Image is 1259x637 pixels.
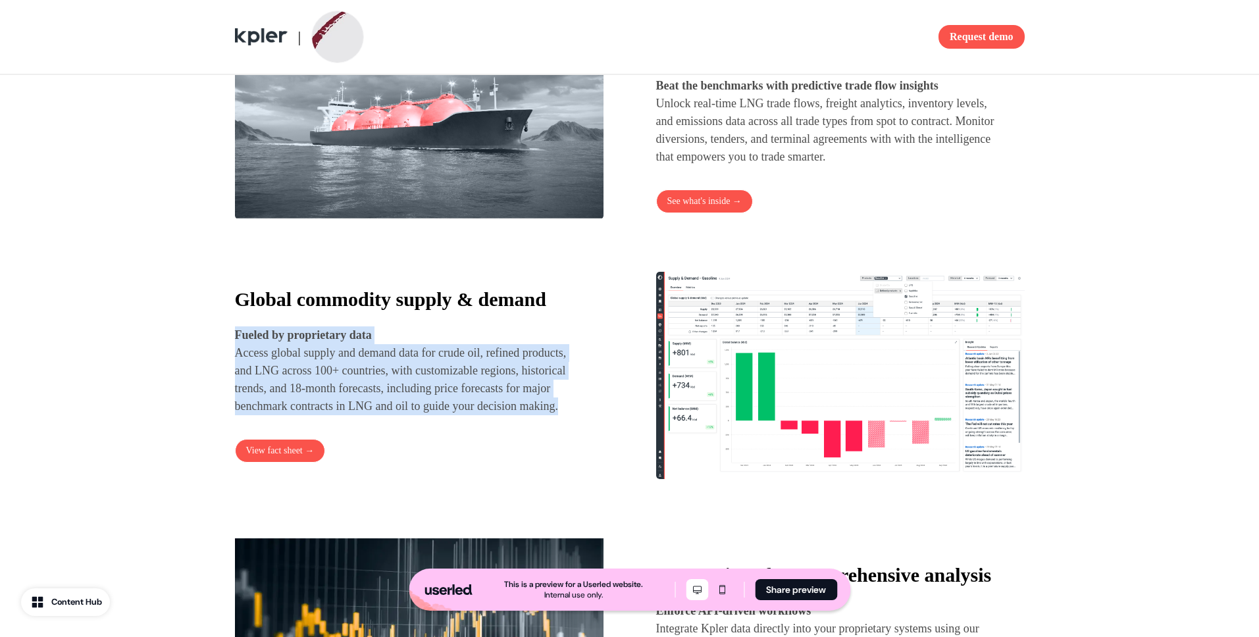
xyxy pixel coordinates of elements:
[656,77,1001,166] p: Unlock real-time LNG trade flows, freight analytics, inventory levels, and emissions data across ...
[711,579,733,600] button: Mobile mode
[51,596,102,609] div: Content Hub
[656,604,811,617] strong: Enforce API-driven workflows
[21,588,110,616] button: Content Hub
[656,79,938,92] strong: Beat the benchmarks with predictive trade flow insights
[686,579,708,600] button: Desktop mode
[938,25,1024,49] button: Request demo
[656,190,753,213] button: See what's inside →
[656,564,992,586] strong: Integrations for comprehensive analysis
[504,579,643,590] div: This is a preview for a Userled website.
[298,28,301,45] span: |
[235,439,326,463] button: View fact sheet →
[235,328,372,342] strong: Fueled by proprietary data
[755,579,837,600] button: Share preview
[235,326,580,415] p: Access global supply and demand data for crude oil, refined products, and LNG across 100+ countri...
[235,288,546,310] strong: Global commodity supply & demand
[544,590,603,600] div: Internal use only.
